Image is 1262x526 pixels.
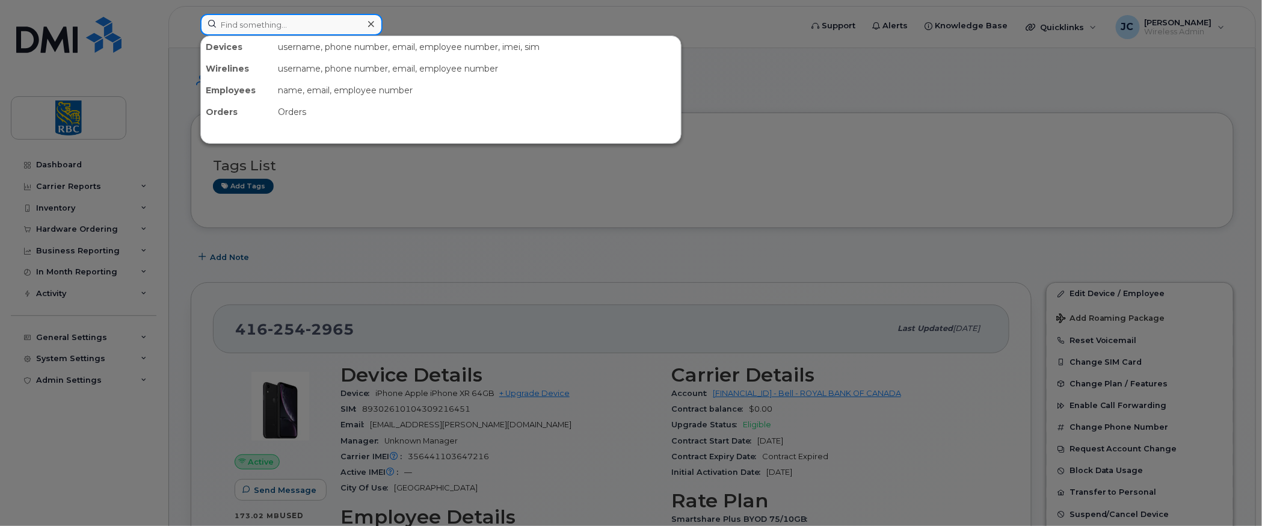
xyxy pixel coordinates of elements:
div: Employees [201,79,273,101]
div: Devices [201,36,273,58]
div: Orders [273,101,681,123]
div: username, phone number, email, employee number [273,58,681,79]
div: Wirelines [201,58,273,79]
div: name, email, employee number [273,79,681,101]
div: Orders [201,101,273,123]
div: username, phone number, email, employee number, imei, sim [273,36,681,58]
